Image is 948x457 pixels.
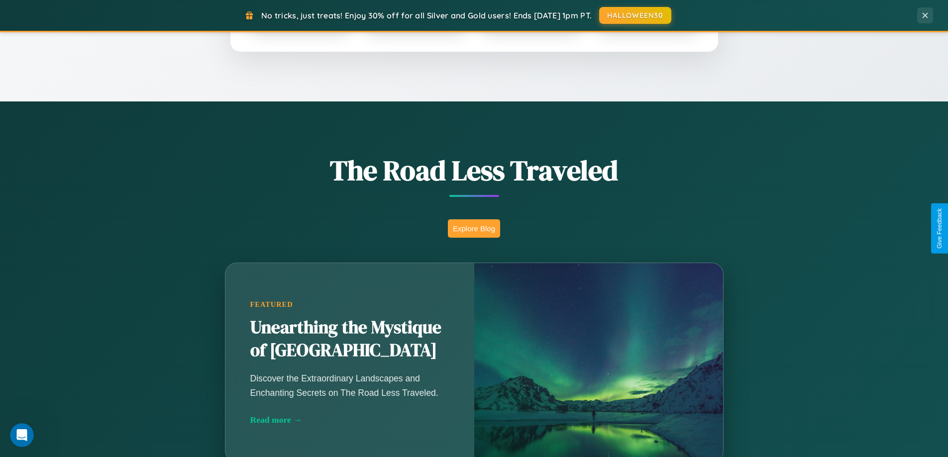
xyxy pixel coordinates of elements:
h1: The Road Less Traveled [176,151,773,189]
button: Explore Blog [448,219,500,238]
button: HALLOWEEN30 [599,7,671,24]
div: Featured [250,300,449,309]
div: Give Feedback [936,208,943,249]
h2: Unearthing the Mystique of [GEOGRAPHIC_DATA] [250,316,449,362]
span: No tricks, just treats! Enjoy 30% off for all Silver and Gold users! Ends [DATE] 1pm PT. [261,10,592,20]
div: Read more → [250,415,449,425]
iframe: Intercom live chat [10,423,34,447]
p: Discover the Extraordinary Landscapes and Enchanting Secrets on The Road Less Traveled. [250,371,449,399]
